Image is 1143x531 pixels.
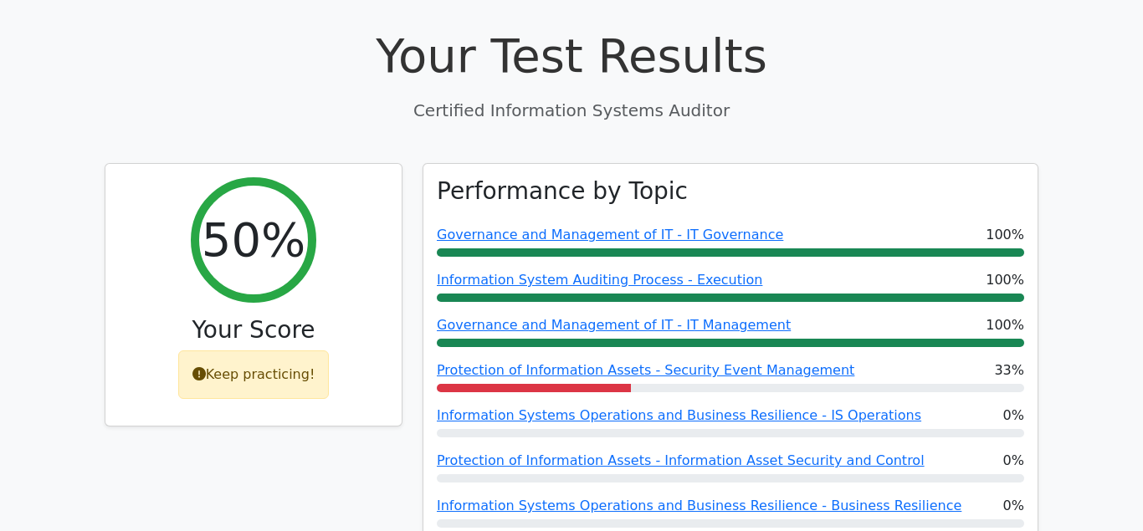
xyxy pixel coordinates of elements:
span: 33% [994,360,1024,380]
a: Information System Auditing Process - Execution [437,272,762,288]
span: 100% [986,315,1024,335]
span: 100% [986,270,1024,290]
div: Keep practicing! [178,350,330,399]
span: 0% [1003,496,1024,516]
h1: Your Test Results [105,28,1038,84]
span: 100% [986,225,1024,245]
a: Information Systems Operations and Business Resilience - IS Operations [437,407,921,423]
span: 0% [1003,406,1024,426]
a: Information Systems Operations and Business Resilience - Business Resilience [437,498,961,513]
a: Protection of Information Assets - Security Event Management [437,362,854,378]
h3: Performance by Topic [437,177,688,206]
span: 0% [1003,451,1024,471]
h2: 50% [202,212,305,268]
a: Protection of Information Assets - Information Asset Security and Control [437,452,925,468]
a: Governance and Management of IT - IT Management [437,317,791,333]
h3: Your Score [119,316,388,345]
a: Governance and Management of IT - IT Governance [437,227,783,243]
p: Certified Information Systems Auditor [105,98,1038,123]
